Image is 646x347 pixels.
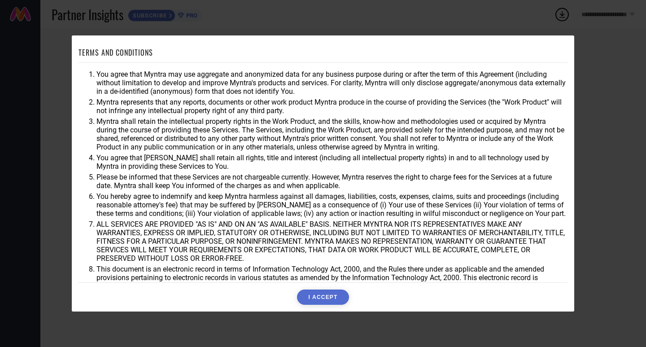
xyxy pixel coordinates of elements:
li: ALL SERVICES ARE PROVIDED "AS IS" AND ON AN "AS AVAILABLE" BASIS. NEITHER MYNTRA NOR ITS REPRESEN... [96,220,567,263]
h1: TERMS AND CONDITIONS [79,47,153,58]
li: Myntra represents that any reports, documents or other work product Myntra produce in the course ... [96,98,567,115]
li: You hereby agree to indemnify and keep Myntra harmless against all damages, liabilities, costs, e... [96,192,567,218]
button: I ACCEPT [297,290,349,305]
li: This document is an electronic record in terms of Information Technology Act, 2000, and the Rules... [96,265,567,290]
li: You agree that Myntra may use aggregate and anonymized data for any business purpose during or af... [96,70,567,96]
li: Please be informed that these Services are not chargeable currently. However, Myntra reserves the... [96,173,567,190]
li: Myntra shall retain the intellectual property rights in the Work Product, and the skills, know-ho... [96,117,567,151]
li: You agree that [PERSON_NAME] shall retain all rights, title and interest (including all intellect... [96,154,567,171]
